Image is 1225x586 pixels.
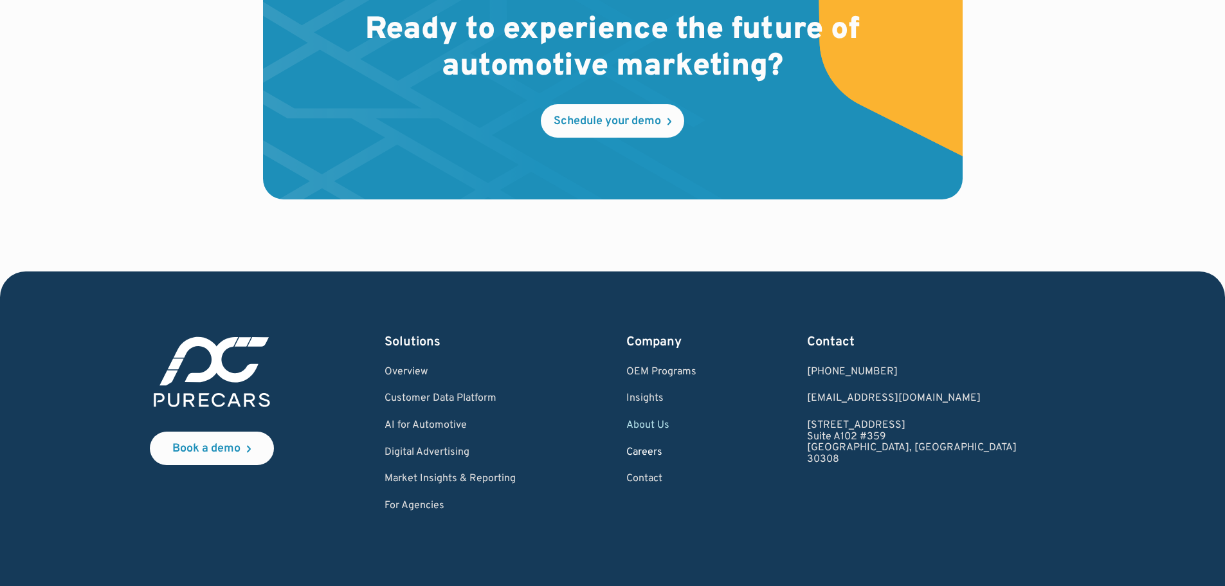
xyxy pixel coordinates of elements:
a: For Agencies [385,500,516,512]
div: Contact [807,333,1017,351]
a: Email us [807,393,1017,405]
a: Market Insights & Reporting [385,473,516,485]
div: Company [626,333,696,351]
a: Overview [385,367,516,378]
a: Insights [626,393,696,405]
a: AI for Automotive [385,420,516,432]
a: Digital Advertising [385,447,516,459]
img: purecars logo [150,333,274,411]
a: Contact [626,473,696,485]
a: OEM Programs [626,367,696,378]
div: Book a demo [172,443,240,455]
h2: Ready to experience the future of automotive marketing? [345,12,880,86]
div: Schedule your demo [554,116,661,127]
div: Solutions [385,333,516,351]
a: Careers [626,447,696,459]
div: [PHONE_NUMBER] [807,367,1017,378]
a: About Us [626,420,696,432]
a: Customer Data Platform [385,393,516,405]
a: Book a demo [150,432,274,465]
a: [STREET_ADDRESS]Suite A102 #359[GEOGRAPHIC_DATA], [GEOGRAPHIC_DATA]30308 [807,420,1017,465]
a: Schedule your demo [541,104,684,138]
